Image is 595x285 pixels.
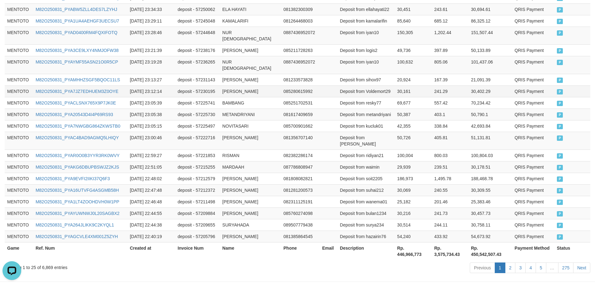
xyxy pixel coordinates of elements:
[281,27,320,44] td: 0887436952072
[175,207,220,219] td: deposit - 57209884
[281,109,320,120] td: 081617409659
[469,27,512,44] td: 151,507.44
[36,124,120,129] a: M82O250831_PYA7NWGBG864ZKWSTB0
[220,109,281,120] td: METANDRIYANI
[432,231,469,242] td: 433.92
[175,184,220,196] td: deposit - 57212372
[557,135,563,141] span: PAID
[512,97,554,109] td: QRIS Payment
[5,132,33,150] td: MENTOTO
[127,109,175,120] td: [DATE] 23:05:38
[557,89,563,94] span: PAID
[175,196,220,207] td: deposit - 57211498
[175,173,220,184] td: deposit - 57212579
[337,56,394,74] td: Deposit from iyan10
[127,184,175,196] td: [DATE] 22:47:48
[127,56,175,74] td: [DATE] 23:19:28
[432,219,469,231] td: 244.11
[5,120,33,132] td: MENTOTO
[395,242,432,260] th: Rp. 446,966,773
[469,97,512,109] td: 70,234.42
[220,173,281,184] td: [PERSON_NAME]
[36,89,118,94] a: M82O250831_PYA7JZ7EDHUEM3Z0OYE
[220,231,281,242] td: [PERSON_NAME]
[5,97,33,109] td: MENTOTO
[127,196,175,207] td: [DATE] 22:46:48
[395,231,432,242] td: 54,240
[281,44,320,56] td: 085211728263
[175,3,220,15] td: deposit - 57250062
[337,74,394,85] td: Deposit from sihox97
[220,219,281,231] td: SURYAHADA
[220,74,281,85] td: [PERSON_NAME]
[469,173,512,184] td: 188,468.78
[469,231,512,242] td: 54,673.92
[395,74,432,85] td: 20,924
[281,219,320,231] td: 089507779438
[512,231,554,242] td: QRIS Payment
[395,15,432,27] td: 85,640
[557,78,563,83] span: PAID
[395,219,432,231] td: 30,514
[175,161,220,173] td: deposit - 57215255
[557,200,563,205] span: PAID
[432,161,469,173] td: 239.51
[220,132,281,150] td: [PERSON_NAME]
[36,18,119,23] a: M82O250831_PYA1UA4AEHGF3UECSU7
[5,262,243,271] div: Showing 1 to 25 of 6,869 entries
[546,262,558,273] a: …
[36,7,117,12] a: M82O250831_PYABW5ZLL4DES7LZYHJ
[512,242,554,260] th: Payment Method
[395,56,432,74] td: 100,632
[281,231,320,242] td: 081385864545
[432,173,469,184] td: 1,495.78
[33,242,127,260] th: Ref. Num
[36,77,120,82] a: M82O250831_PYAMHHZSGF5BQOC11LS
[175,242,220,260] th: Invoice Num
[281,150,320,161] td: 082382286174
[175,120,220,132] td: deposit - 57225497
[175,27,220,44] td: deposit - 57244648
[281,120,320,132] td: 085700901662
[127,85,175,97] td: [DATE] 23:12:14
[175,74,220,85] td: deposit - 57231143
[127,44,175,56] td: [DATE] 23:21:39
[512,173,554,184] td: QRIS Payment
[512,161,554,173] td: QRIS Payment
[36,222,114,227] a: M82O250831_PYA264JLIKK9C2KYQL1
[36,234,118,239] a: M82O250831_PYAGCVLE4XM001Z5ZYH
[5,44,33,56] td: MENTOTO
[220,85,281,97] td: [PERSON_NAME]
[469,196,512,207] td: 25,383.46
[36,59,118,64] a: M82O250831_PYAYMF55ASN21O0R5CP
[5,231,33,242] td: MENTOTO
[469,161,512,173] td: 30,178.51
[395,85,432,97] td: 30,161
[127,3,175,15] td: [DATE] 23:34:33
[469,219,512,231] td: 30,758.11
[395,3,432,15] td: 30,451
[337,3,394,15] td: Deposit from ellahayati22
[281,85,320,97] td: 085280615992
[36,165,119,170] a: M82O250831_PYAKG6DBUPBSWJZ2KJS
[512,56,554,74] td: QRIS Payment
[469,150,512,161] td: 100,804.03
[512,3,554,15] td: QRIS Payment
[127,97,175,109] td: [DATE] 23:05:39
[337,15,394,27] td: Deposit from kamalarifin
[5,56,33,74] td: MENTOTO
[512,15,554,27] td: QRIS Payment
[337,207,394,219] td: Deposit from bulan1234
[36,100,116,105] a: M82O250831_PYACLSNX765X9P7JK0E
[220,150,281,161] td: RISMAN
[281,161,320,173] td: 087786808947
[175,231,220,242] td: deposit - 57205796
[512,219,554,231] td: QRIS Payment
[470,262,495,273] a: Previous
[432,27,469,44] td: 1,202.44
[5,15,33,27] td: MENTOTO
[432,184,469,196] td: 240.55
[337,44,394,56] td: Deposit from logis2
[175,219,220,231] td: deposit - 57209655
[337,219,394,231] td: Deposit from surya234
